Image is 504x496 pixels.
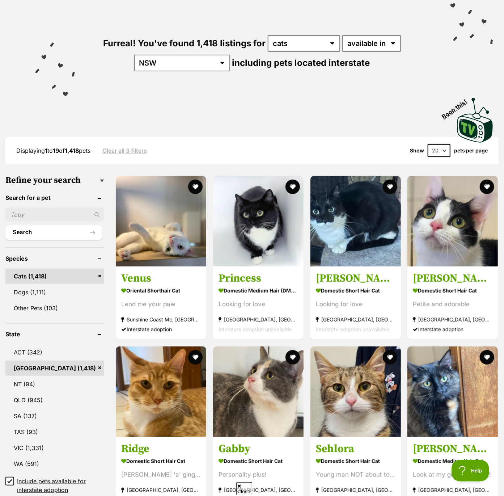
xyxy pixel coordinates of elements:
[316,285,395,296] strong: Domestic Short Hair Cat
[65,147,79,154] strong: 1,418
[219,272,298,285] h3: Princess
[121,442,201,456] h3: Ridge
[121,299,201,309] div: Lend me your paw
[457,98,493,143] img: PetRescue TV logo
[5,255,104,262] header: Species
[236,482,252,495] span: Close
[53,147,59,154] strong: 19
[382,350,397,365] button: favourite
[121,272,201,285] h3: Venus
[316,456,395,466] strong: Domestic Short Hair Cat
[413,315,492,324] strong: [GEOGRAPHIC_DATA], [GEOGRAPHIC_DATA]
[310,346,401,437] img: Sehlora - Domestic Short Hair Cat
[17,477,104,494] span: Include pets available for interstate adoption
[413,299,492,309] div: Petite and adorable
[5,456,104,471] a: WA (591)
[121,485,201,495] strong: [GEOGRAPHIC_DATA], [GEOGRAPHIC_DATA]
[413,470,492,480] div: Look at my gorgeous coat!
[213,176,304,266] img: Princess - Domestic Medium Hair (DMH) Cat
[410,148,424,154] span: Show
[441,94,474,120] span: Boop this!
[5,345,104,360] a: ACT (342)
[407,176,498,266] img: Wendy - Domestic Short Hair Cat
[5,194,104,201] header: Search for a pet
[219,326,292,332] span: Interstate adoption unavailable
[413,442,492,456] h3: [PERSON_NAME]
[219,485,298,495] strong: [GEOGRAPHIC_DATA], [GEOGRAPHIC_DATA]
[413,285,492,296] strong: Domestic Short Hair Cat
[121,470,201,480] div: [PERSON_NAME] 'a' ginger love
[413,456,492,466] strong: Domestic Medium Hair Cat
[310,176,401,266] img: Mary-Jo - Domestic Short Hair Cat
[413,272,492,285] h3: [PERSON_NAME]
[16,147,90,154] span: Displaying to of pets
[285,180,300,194] button: favourite
[5,269,104,284] a: Cats (1,418)
[5,331,104,337] header: State
[480,180,494,194] button: favourite
[188,180,203,194] button: favourite
[121,315,201,324] strong: Sunshine Coast Mc, [GEOGRAPHIC_DATA]
[5,408,104,424] a: SA (137)
[219,299,298,309] div: Looking for love
[480,350,494,365] button: favourite
[5,377,104,392] a: NT (94)
[310,266,401,340] a: [PERSON_NAME] Domestic Short Hair Cat Looking for love [GEOGRAPHIC_DATA], [GEOGRAPHIC_DATA] Inter...
[116,176,206,266] img: Venus - Oriental Shorthair Cat
[407,346,498,437] img: Atasha - Domestic Medium Hair Cat
[116,346,206,437] img: Ridge - Domestic Short Hair Cat
[413,324,492,334] div: Interstate adoption
[121,285,201,296] strong: Oriental Shorthair Cat
[45,147,47,154] strong: 1
[219,315,298,324] strong: [GEOGRAPHIC_DATA], [GEOGRAPHIC_DATA]
[407,266,498,340] a: [PERSON_NAME] Domestic Short Hair Cat Petite and adorable [GEOGRAPHIC_DATA], [GEOGRAPHIC_DATA] In...
[5,440,104,455] a: VIC (1,331)
[382,180,397,194] button: favourite
[454,148,488,154] label: pets per page
[5,361,104,376] a: [GEOGRAPHIC_DATA] (1,418)
[116,266,206,340] a: Venus Oriental Shorthair Cat Lend me your paw Sunshine Coast Mc, [GEOGRAPHIC_DATA] Interstate ado...
[121,324,201,334] div: Interstate adoption
[316,315,395,324] strong: [GEOGRAPHIC_DATA], [GEOGRAPHIC_DATA]
[219,456,298,466] strong: Domestic Short Hair Cat
[213,266,304,340] a: Princess Domestic Medium Hair (DMH) Cat Looking for love [GEOGRAPHIC_DATA], [GEOGRAPHIC_DATA] Int...
[5,225,102,240] button: Search
[219,285,298,296] strong: Domestic Medium Hair (DMH) Cat
[103,38,266,49] span: Furreal! You've found 1,418 listings for
[5,424,104,440] a: TAS (93)
[5,300,104,316] a: Other Pets (103)
[121,456,201,466] strong: Domestic Short Hair Cat
[316,485,395,495] strong: [GEOGRAPHIC_DATA], [GEOGRAPHIC_DATA]
[457,91,493,144] a: Boop this!
[5,392,104,408] a: QLD (945)
[316,442,395,456] h3: Sehlora
[232,58,370,68] span: including pets located interstate
[413,485,492,495] strong: [GEOGRAPHIC_DATA], [GEOGRAPHIC_DATA]
[219,442,298,456] h3: Gabby
[452,460,490,482] iframe: Help Scout Beacon - Open
[188,350,203,365] button: favourite
[213,346,304,437] img: Gabby - Domestic Short Hair Cat
[5,208,104,222] input: Toby
[5,285,104,300] a: Dogs (1,111)
[5,477,104,494] a: Include pets available for interstate adoption
[316,470,395,480] div: Young man NOT about town
[316,299,395,309] div: Looking for love
[219,470,298,480] div: Personality plus!
[285,350,300,365] button: favourite
[102,147,147,154] a: Clear all 3 filters
[5,175,104,185] h3: Refine your search
[316,326,389,332] span: Interstate adoption unavailable
[316,272,395,285] h3: [PERSON_NAME]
